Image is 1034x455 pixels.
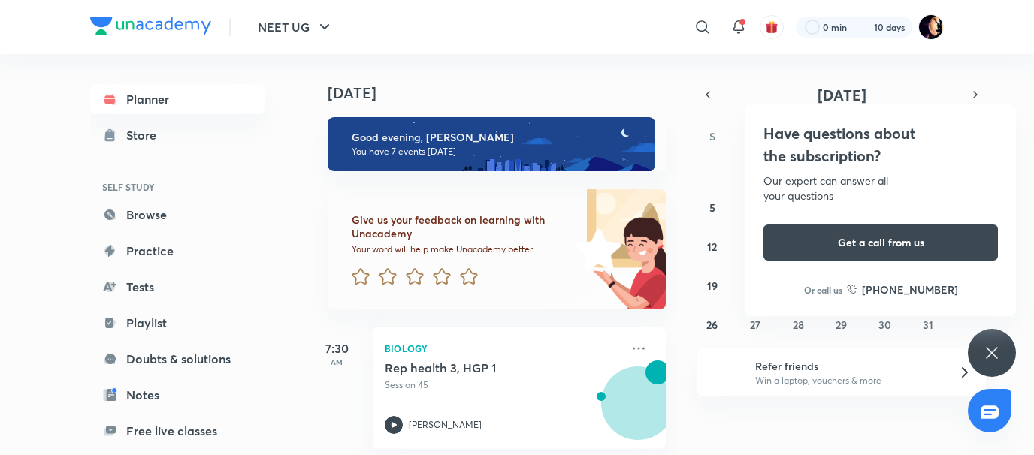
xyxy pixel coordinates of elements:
img: referral [709,357,739,387]
a: Tests [90,272,265,302]
abbr: October 31, 2025 [923,318,933,332]
button: Get a call from us [763,224,998,261]
img: yH5BAEAAAAALAAAAAABAAEAAAIBRAA7 [921,122,1016,203]
h5: 7:30 [307,339,367,357]
a: Playlist [90,308,265,338]
button: October 12, 2025 [700,234,724,258]
button: October 13, 2025 [743,234,767,258]
div: Our expert can answer all your questions [763,173,998,203]
p: Session 45 [385,378,621,392]
span: [DATE] [818,85,866,105]
abbr: October 28, 2025 [793,318,804,332]
abbr: October 30, 2025 [878,318,891,332]
abbr: October 26, 2025 [706,318,718,332]
p: Biology [385,339,621,357]
p: AM [307,357,367,366]
abbr: Sunday [709,129,715,143]
abbr: October 19, 2025 [707,279,718,293]
button: NEET UG [249,12,343,42]
button: October 27, 2025 [743,312,767,336]
p: [PERSON_NAME] [409,418,482,432]
button: October 31, 2025 [916,312,940,336]
abbr: October 12, 2025 [707,240,717,254]
button: October 19, 2025 [700,273,724,297]
abbr: October 29, 2025 [836,318,847,332]
a: Planner [90,84,265,114]
img: Mayank Singh [918,14,944,40]
h4: Have questions about the subscription? [763,122,998,167]
button: October 29, 2025 [830,312,854,336]
button: October 6, 2025 [743,195,767,219]
button: October 30, 2025 [872,312,896,336]
a: Company Logo [90,17,211,38]
img: streak [856,20,871,35]
abbr: October 27, 2025 [750,318,760,332]
abbr: October 5, 2025 [709,200,715,215]
a: Practice [90,236,265,266]
img: evening [328,117,655,171]
p: Or call us [804,283,842,297]
img: avatar [765,20,779,34]
h6: Good evening, [PERSON_NAME] [352,131,642,144]
button: October 5, 2025 [700,195,724,219]
a: Doubts & solutions [90,344,265,374]
button: October 20, 2025 [743,273,767,297]
p: You have 7 events [DATE] [352,146,642,158]
a: Free live classes [90,416,265,446]
p: Your word will help make Unacademy better [352,243,571,255]
h6: Refer friends [755,358,940,374]
a: Store [90,120,265,150]
a: Browse [90,200,265,230]
button: October 26, 2025 [700,312,724,336]
img: Avatar [602,375,674,447]
button: October 28, 2025 [787,312,811,336]
img: feedback_image [525,189,666,309]
h6: [PHONE_NUMBER] [862,282,958,297]
div: Store [126,126,165,144]
p: Win a laptop, vouchers & more [755,374,940,387]
h6: SELF STUDY [90,174,265,200]
button: avatar [760,15,784,39]
h4: [DATE] [328,84,681,102]
a: Notes [90,380,265,410]
img: Company Logo [90,17,211,35]
button: [DATE] [718,84,965,105]
h6: Give us your feedback on learning with Unacademy [352,213,571,240]
h5: Rep health 3, HGP 1 [385,360,572,375]
a: [PHONE_NUMBER] [847,282,958,297]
